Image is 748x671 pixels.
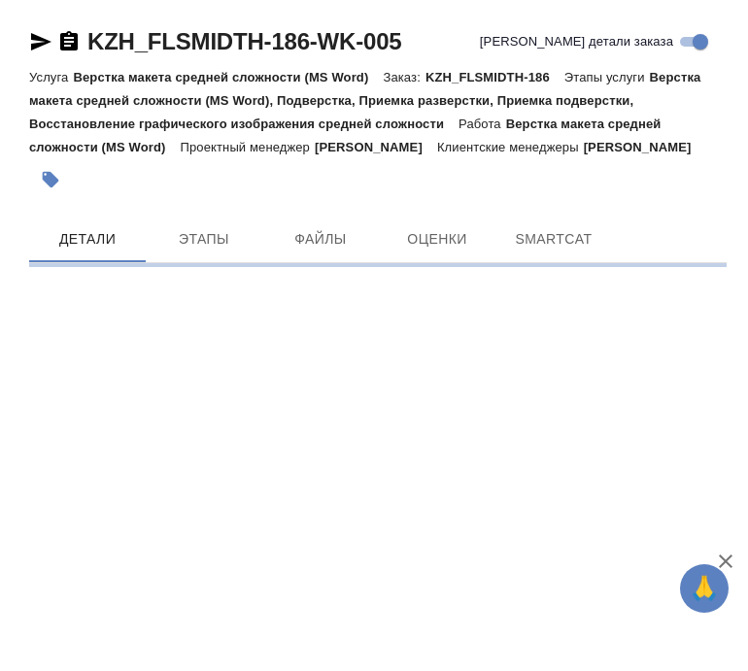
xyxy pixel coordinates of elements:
[87,28,401,54] a: KZH_FLSMIDTH-186-WK-005
[680,564,729,613] button: 🙏
[584,140,706,154] p: [PERSON_NAME]
[57,30,81,53] button: Скопировать ссылку
[73,70,383,84] p: Верстка макета средней сложности (MS Word)
[274,227,367,252] span: Файлы
[459,117,506,131] p: Работа
[383,70,425,84] p: Заказ:
[480,32,673,51] span: [PERSON_NAME] детали заказа
[29,70,73,84] p: Услуга
[157,227,251,252] span: Этапы
[29,158,72,201] button: Добавить тэг
[29,70,700,131] p: Верстка макета средней сложности (MS Word), Подверстка, Приемка разверстки, Приемка подверстки, В...
[437,140,584,154] p: Клиентские менеджеры
[315,140,437,154] p: [PERSON_NAME]
[391,227,484,252] span: Оценки
[181,140,315,154] p: Проектный менеджер
[564,70,650,84] p: Этапы услуги
[507,227,600,252] span: SmartCat
[688,568,721,609] span: 🙏
[29,30,52,53] button: Скопировать ссылку для ЯМессенджера
[41,227,134,252] span: Детали
[425,70,564,84] p: KZH_FLSMIDTH-186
